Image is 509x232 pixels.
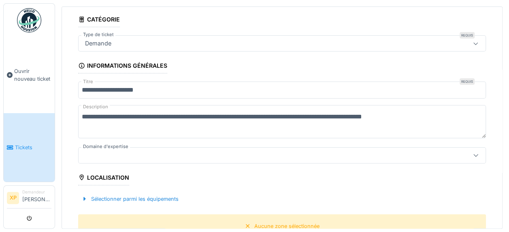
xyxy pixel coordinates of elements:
a: XP Demandeur[PERSON_NAME] [7,189,51,208]
a: Ouvrir nouveau ticket [4,37,55,113]
a: Tickets [4,113,55,182]
span: Tickets [15,144,51,151]
div: Sélectionner parmi les équipements [78,193,182,204]
li: [PERSON_NAME] [22,189,51,206]
div: Requis [460,78,475,85]
div: Localisation [78,172,129,185]
label: Titre [81,78,95,85]
div: Catégorie [78,13,120,27]
img: Badge_color-CXgf-gQk.svg [17,8,41,32]
span: Ouvrir nouveau ticket [14,67,51,83]
label: Type de ticket [81,31,115,38]
div: Demande [82,39,115,48]
label: Description [81,102,110,112]
div: Informations générales [78,60,167,73]
li: XP [7,192,19,204]
label: Domaine d'expertise [81,143,130,150]
div: Requis [460,32,475,39]
div: Demandeur [22,189,51,195]
div: Aucune zone sélectionnée [254,222,319,230]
